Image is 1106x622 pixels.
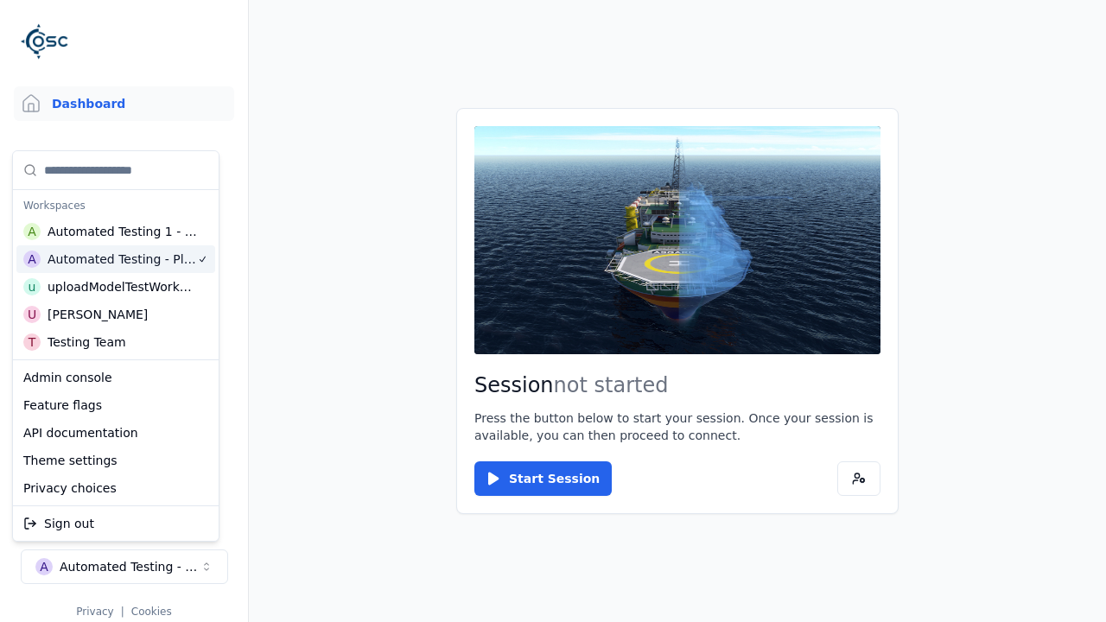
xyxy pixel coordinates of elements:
div: U [23,306,41,323]
div: Workspaces [16,194,215,218]
div: API documentation [16,419,215,447]
div: [PERSON_NAME] [48,306,148,323]
div: Suggestions [13,360,219,505]
div: Privacy choices [16,474,215,502]
div: uploadModelTestWorkspace [48,278,196,295]
div: Admin console [16,364,215,391]
div: T [23,333,41,351]
div: Automated Testing 1 - Playwright [48,223,198,240]
div: A [23,251,41,268]
div: Sign out [16,510,215,537]
div: Testing Team [48,333,126,351]
div: Feature flags [16,391,215,419]
div: A [23,223,41,240]
div: Suggestions [13,506,219,541]
div: Automated Testing - Playwright [48,251,197,268]
div: u [23,278,41,295]
div: Suggestions [13,151,219,359]
div: Theme settings [16,447,215,474]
